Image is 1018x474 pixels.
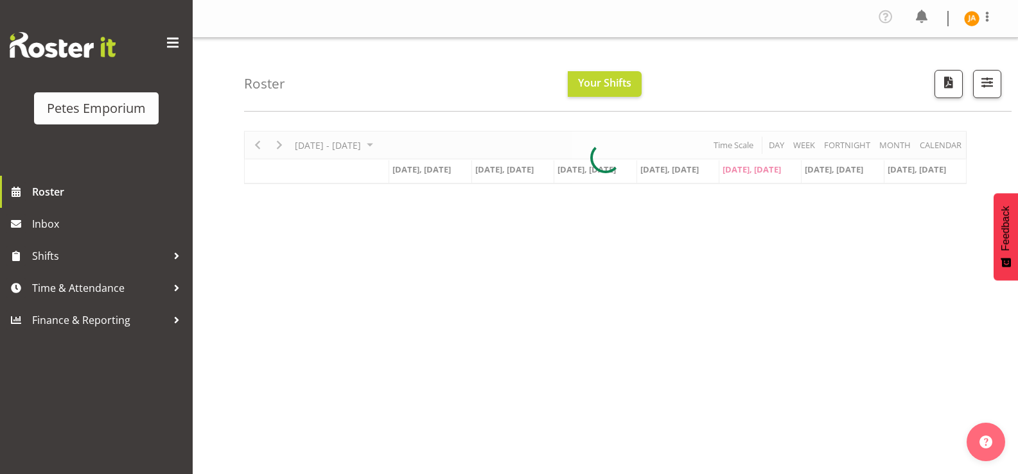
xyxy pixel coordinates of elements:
button: Filter Shifts [973,70,1001,98]
span: Feedback [1000,206,1012,251]
div: Petes Emporium [47,99,146,118]
span: Finance & Reporting [32,310,167,330]
span: Your Shifts [578,76,631,90]
img: help-xxl-2.png [979,436,992,448]
span: Shifts [32,246,167,266]
span: Inbox [32,214,186,233]
button: Feedback - Show survey [994,193,1018,280]
img: Rosterit website logo [10,32,116,58]
span: Time & Attendance [32,278,167,298]
button: Download a PDF of the roster according to the set date range. [935,70,963,98]
h4: Roster [244,76,285,91]
img: jeseryl-armstrong10788.jpg [964,11,979,26]
span: Roster [32,182,186,201]
button: Your Shifts [568,71,642,97]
